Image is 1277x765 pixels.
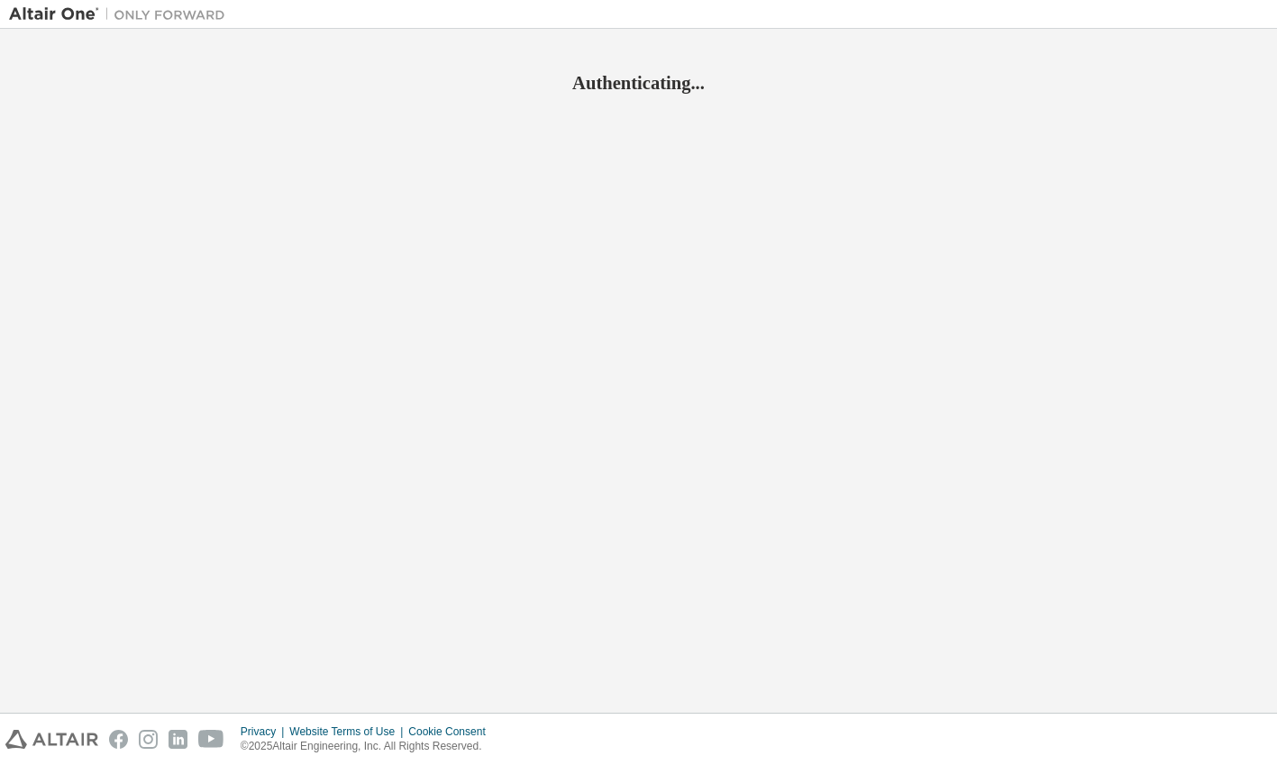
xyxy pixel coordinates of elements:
img: instagram.svg [139,730,158,749]
p: © 2025 Altair Engineering, Inc. All Rights Reserved. [241,739,497,754]
img: youtube.svg [198,730,224,749]
img: facebook.svg [109,730,128,749]
div: Website Terms of Use [289,724,408,739]
img: altair_logo.svg [5,730,98,749]
h2: Authenticating... [9,71,1268,95]
div: Cookie Consent [408,724,496,739]
div: Privacy [241,724,289,739]
img: linkedin.svg [169,730,187,749]
img: Altair One [9,5,234,23]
